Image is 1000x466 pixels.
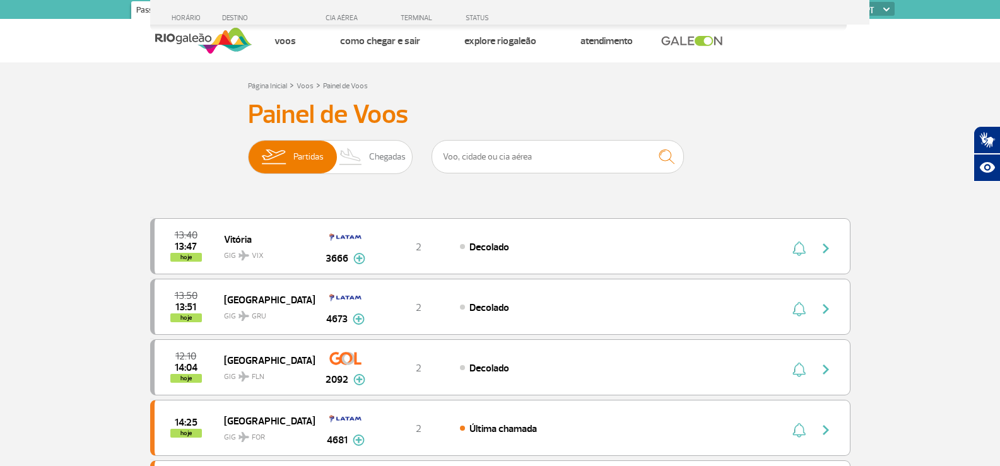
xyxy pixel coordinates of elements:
span: hoje [170,313,202,322]
span: GIG [224,304,305,322]
img: slider-embarque [254,141,293,173]
a: Página Inicial [248,81,287,91]
img: sino-painel-voo.svg [792,301,806,317]
img: mais-info-painel-voo.svg [353,374,365,385]
span: Decolado [469,362,509,375]
span: hoje [170,429,202,438]
span: hoje [170,253,202,262]
span: Decolado [469,241,509,253]
img: seta-direita-painel-voo.svg [818,241,833,256]
button: Abrir tradutor de língua de sinais. [974,126,1000,154]
div: STATUS [459,14,562,22]
span: 2025-09-28 14:04:00 [175,363,197,372]
img: seta-direita-painel-voo.svg [818,362,833,377]
input: Voo, cidade ou cia aérea [432,140,684,173]
a: Voos [274,35,296,47]
div: TERMINAL [377,14,459,22]
span: 2025-09-28 14:25:00 [175,418,197,427]
span: [GEOGRAPHIC_DATA] [224,352,305,368]
a: Voos [297,81,314,91]
span: Chegadas [369,141,406,173]
span: 4681 [327,433,348,448]
span: GRU [252,311,266,322]
span: FOR [252,432,265,443]
a: Explore RIOgaleão [464,35,536,47]
span: GIG [224,243,305,262]
img: destiny_airplane.svg [238,432,249,442]
span: 2025-09-28 13:50:00 [175,291,197,300]
img: sino-painel-voo.svg [792,362,806,377]
span: [GEOGRAPHIC_DATA] [224,412,305,429]
img: destiny_airplane.svg [238,311,249,321]
button: Abrir recursos assistivos. [974,154,1000,182]
div: Plugin de acessibilidade da Hand Talk. [974,126,1000,182]
span: 2025-09-28 12:10:00 [175,352,196,361]
span: 2025-09-28 13:51:25 [175,303,196,312]
img: destiny_airplane.svg [238,371,249,382]
img: seta-direita-painel-voo.svg [818,422,833,438]
img: sino-painel-voo.svg [792,422,806,438]
img: mais-info-painel-voo.svg [353,253,365,264]
span: GIG [224,364,305,383]
span: Decolado [469,301,509,314]
img: destiny_airplane.svg [238,250,249,260]
a: Painel de Voos [323,81,368,91]
img: mais-info-painel-voo.svg [353,434,365,446]
a: Atendimento [580,35,633,47]
div: HORÁRIO [154,14,223,22]
span: Partidas [293,141,324,173]
span: FLN [252,371,264,383]
a: Passageiros [131,1,183,21]
a: > [290,78,294,92]
span: 2 [416,422,421,435]
img: sino-painel-voo.svg [792,241,806,256]
span: [GEOGRAPHIC_DATA] [224,291,305,308]
img: seta-direita-painel-voo.svg [818,301,833,317]
img: slider-desembarque [332,141,370,173]
span: 4673 [326,312,348,327]
span: 2 [416,301,421,314]
img: mais-info-painel-voo.svg [353,313,365,325]
span: 2025-09-28 13:40:00 [175,231,197,240]
a: > [316,78,321,92]
div: DESTINO [222,14,314,22]
span: GIG [224,425,305,443]
span: 2 [416,362,421,375]
span: Vitória [224,231,305,247]
span: hoje [170,374,202,383]
h3: Painel de Voos [248,99,753,131]
span: VIX [252,250,264,262]
a: Como chegar e sair [340,35,420,47]
span: 2092 [326,372,348,387]
span: 3666 [326,251,348,266]
span: Última chamada [469,422,537,435]
span: 2025-09-28 13:47:58 [175,242,197,251]
span: 2 [416,241,421,253]
div: CIA AÉREA [314,14,377,22]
